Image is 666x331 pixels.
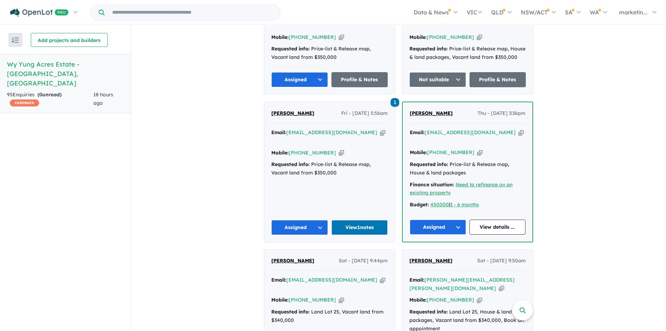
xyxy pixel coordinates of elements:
[470,72,526,87] a: Profile & Notes
[271,308,388,325] div: Land Lot 25, Vacant land from $340,000
[518,129,524,136] button: Copy
[271,257,314,265] a: [PERSON_NAME]
[10,8,69,17] img: Openlot PRO Logo White
[339,296,344,304] button: Copy
[271,46,310,52] strong: Requested info:
[410,201,525,209] div: |
[271,160,388,177] div: Price-list & Release map, Vacant land from $350,000
[339,34,344,41] button: Copy
[409,34,427,40] strong: Mobile:
[391,97,399,107] a: 1
[409,309,448,315] strong: Requested info:
[286,277,377,283] a: [EMAIL_ADDRESS][DOMAIN_NAME]
[289,34,336,40] a: [PHONE_NUMBER]
[499,285,504,292] button: Copy
[271,277,286,283] strong: Email:
[271,45,388,62] div: Price-list & Release map, Vacant land from $350,000
[271,129,286,136] strong: Email:
[409,297,427,303] strong: Mobile:
[331,72,388,87] a: Profile & Notes
[410,161,448,167] strong: Requested info:
[271,109,314,118] a: [PERSON_NAME]
[271,220,328,235] button: Assigned
[427,149,474,156] a: [PHONE_NUMBER]
[271,150,289,156] strong: Mobile:
[271,161,310,167] strong: Requested info:
[391,98,399,107] span: 1
[477,296,482,304] button: Copy
[286,129,377,136] a: [EMAIL_ADDRESS][DOMAIN_NAME]
[271,110,314,116] span: [PERSON_NAME]
[409,257,452,264] span: [PERSON_NAME]
[10,99,39,106] span: CASHBACK
[409,46,448,52] strong: Requested info:
[271,257,314,264] span: [PERSON_NAME]
[271,72,328,87] button: Assigned
[39,91,42,98] span: 0
[410,109,453,118] a: [PERSON_NAME]
[619,9,647,16] span: marketin...
[430,201,449,208] a: 450000
[477,257,526,265] span: Sat - [DATE] 9:50am
[409,45,526,62] div: Price-list & Release map, House & land packages, Vacant land from $350,000
[12,37,19,43] img: sort.svg
[425,129,516,136] a: [EMAIL_ADDRESS][DOMAIN_NAME]
[410,181,454,188] strong: Finance situation:
[339,257,388,265] span: Sat - [DATE] 9:44pm
[470,220,526,235] a: View details ...
[450,201,479,208] a: 3 - 6 months
[478,109,525,118] span: Thu - [DATE] 3:36pm
[427,297,474,303] a: [PHONE_NUMBER]
[409,277,515,291] a: [PERSON_NAME][EMAIL_ADDRESS][PERSON_NAME][DOMAIN_NAME]
[37,91,62,98] strong: ( unread)
[7,60,124,88] h5: Wy Yung Acres Estate - [GEOGRAPHIC_DATA] , [GEOGRAPHIC_DATA]
[331,220,388,235] a: View1notes
[427,34,474,40] a: [PHONE_NUMBER]
[380,276,385,284] button: Copy
[106,5,279,20] input: Try estate name, suburb, builder or developer
[477,34,482,41] button: Copy
[289,297,336,303] a: [PHONE_NUMBER]
[380,129,385,136] button: Copy
[271,309,310,315] strong: Requested info:
[410,181,513,196] a: Need to refinance on an existing property
[410,149,427,156] strong: Mobile:
[410,160,525,177] div: Price-list & Release map, House & land packages
[410,220,466,235] button: Assigned
[93,91,113,106] span: 18 hours ago
[409,257,452,265] a: [PERSON_NAME]
[289,150,336,156] a: [PHONE_NUMBER]
[409,72,466,87] button: Not suitable
[7,91,93,108] div: 95 Enquir ies
[410,129,425,136] strong: Email:
[271,34,289,40] strong: Mobile:
[410,110,453,116] span: [PERSON_NAME]
[271,297,289,303] strong: Mobile:
[339,149,344,157] button: Copy
[410,201,429,208] strong: Budget:
[341,109,388,118] span: Fri - [DATE] 5:56am
[31,33,108,47] button: Add projects and builders
[477,149,482,156] button: Copy
[409,277,424,283] strong: Email:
